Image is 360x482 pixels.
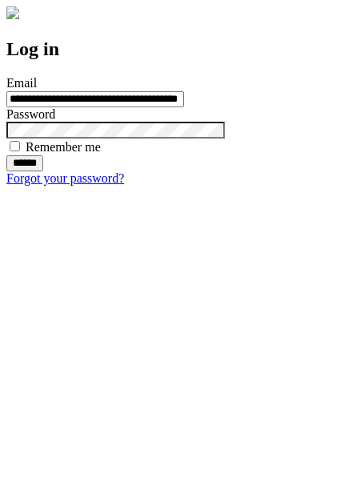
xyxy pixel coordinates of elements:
img: logo-4e3dc11c47720685a147b03b5a06dd966a58ff35d612b21f08c02c0306f2b779.png [6,6,19,19]
a: Forgot your password? [6,171,124,185]
label: Remember me [26,140,101,154]
label: Password [6,107,55,121]
h2: Log in [6,38,354,60]
label: Email [6,76,37,90]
